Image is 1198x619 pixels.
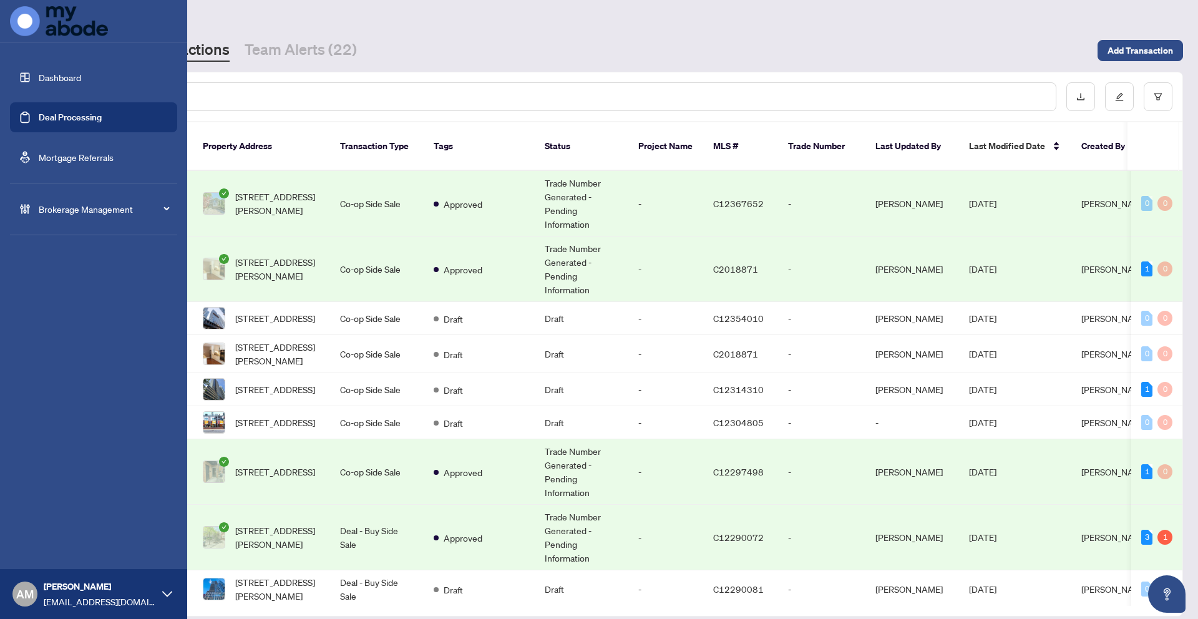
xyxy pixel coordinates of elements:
button: download [1066,82,1095,111]
span: Approved [444,263,482,276]
span: C2018871 [713,263,758,275]
div: 0 [1157,196,1172,211]
span: [EMAIL_ADDRESS][DOMAIN_NAME] [44,595,156,608]
th: Trade Number [778,122,865,171]
td: - [628,335,703,373]
td: Co-op Side Sale [330,406,424,439]
td: [PERSON_NAME] [865,439,959,505]
td: Draft [535,302,628,335]
img: thumbnail-img [203,527,225,548]
span: C12304805 [713,417,764,428]
span: [PERSON_NAME] [1081,348,1149,359]
a: Dashboard [39,72,81,83]
div: 1 [1141,464,1152,479]
span: [PERSON_NAME] [1081,198,1149,209]
img: thumbnail-img [203,343,225,364]
td: Deal - Buy Side Sale [330,570,424,608]
span: Last Modified Date [969,139,1045,153]
span: [STREET_ADDRESS][PERSON_NAME] [235,340,320,368]
img: thumbnail-img [203,258,225,280]
th: Transaction Type [330,122,424,171]
td: [PERSON_NAME] [865,335,959,373]
td: - [778,302,865,335]
span: [STREET_ADDRESS][PERSON_NAME] [235,190,320,217]
span: download [1076,92,1085,101]
span: C12367652 [713,198,764,209]
span: [DATE] [969,466,996,477]
td: - [778,570,865,608]
span: [STREET_ADDRESS] [235,465,315,479]
img: logo [10,6,108,36]
button: edit [1105,82,1134,111]
span: C12314310 [713,384,764,395]
button: filter [1144,82,1172,111]
span: [DATE] [969,348,996,359]
a: Team Alerts (22) [245,39,357,62]
span: [STREET_ADDRESS][PERSON_NAME] [235,524,320,551]
span: Approved [444,197,482,211]
td: - [865,406,959,439]
span: C12290072 [713,532,764,543]
span: check-circle [219,254,229,264]
span: C12290081 [713,583,764,595]
th: Status [535,122,628,171]
div: 0 [1141,582,1152,597]
div: 0 [1141,415,1152,430]
th: MLS # [703,122,778,171]
div: 1 [1157,530,1172,545]
img: thumbnail-img [203,193,225,214]
th: Last Updated By [865,122,959,171]
td: - [628,406,703,439]
div: 0 [1141,346,1152,361]
div: 0 [1157,311,1172,326]
span: Draft [444,312,463,326]
td: Draft [535,335,628,373]
span: [PERSON_NAME] [1081,466,1149,477]
td: [PERSON_NAME] [865,171,959,236]
span: C2018871 [713,348,758,359]
td: [PERSON_NAME] [865,570,959,608]
td: [PERSON_NAME] [865,373,959,406]
div: 0 [1157,346,1172,361]
td: - [628,373,703,406]
td: Co-op Side Sale [330,302,424,335]
td: [PERSON_NAME] [865,505,959,570]
td: Trade Number Generated - Pending Information [535,505,628,570]
span: [PERSON_NAME] [1081,417,1149,428]
td: - [628,439,703,505]
img: thumbnail-img [203,379,225,400]
div: 0 [1157,415,1172,430]
td: - [628,570,703,608]
span: [PERSON_NAME] [1081,384,1149,395]
span: [DATE] [969,198,996,209]
div: 0 [1157,261,1172,276]
span: Approved [444,531,482,545]
td: - [778,236,865,302]
a: Mortgage Referrals [39,152,114,163]
td: Co-op Side Sale [330,236,424,302]
td: Co-op Side Sale [330,373,424,406]
div: 1 [1141,261,1152,276]
td: - [778,171,865,236]
span: [DATE] [969,583,996,595]
span: edit [1115,92,1124,101]
span: [PERSON_NAME] [44,580,156,593]
span: [STREET_ADDRESS] [235,416,315,429]
span: Draft [444,383,463,397]
span: [PERSON_NAME] [1081,263,1149,275]
td: Draft [535,570,628,608]
td: [PERSON_NAME] [865,236,959,302]
td: Trade Number Generated - Pending Information [535,236,628,302]
td: - [778,373,865,406]
span: check-circle [219,457,229,467]
span: [DATE] [969,263,996,275]
th: Created By [1071,122,1146,171]
div: 0 [1157,464,1172,479]
span: [STREET_ADDRESS][PERSON_NAME] [235,575,320,603]
span: Draft [444,348,463,361]
td: - [628,236,703,302]
td: Co-op Side Sale [330,439,424,505]
th: Project Name [628,122,703,171]
td: [PERSON_NAME] [865,302,959,335]
div: 1 [1141,382,1152,397]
